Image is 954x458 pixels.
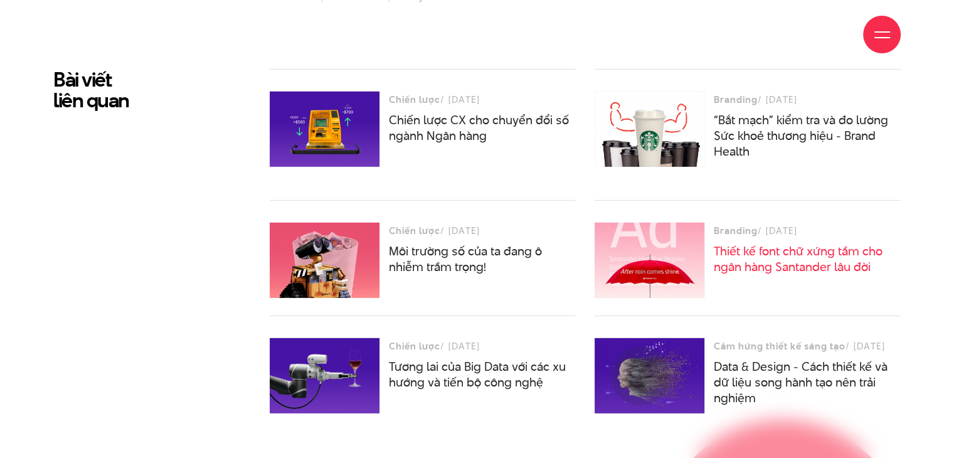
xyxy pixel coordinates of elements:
[389,92,440,107] h3: Chiến lược
[714,92,901,107] div: / [DATE]
[389,223,440,238] h3: Chiến lược
[389,112,569,144] a: Chiến lược CX cho chuyển đổi số ngành Ngân hàng
[714,358,888,407] a: Data & Design - Cách thiết kế và dữ liệu song hành tạo nên trải nghiệm
[389,223,576,238] div: / [DATE]
[53,69,251,110] h2: Bài viết liên quan
[714,92,758,107] h3: Branding
[714,338,845,354] h3: Cảm hứng thiết kế sáng tạo
[389,243,542,275] a: Môi trường số của ta đang ô nhiễm trầm trọng!
[714,223,901,238] div: / [DATE]
[389,92,576,107] div: / [DATE]
[714,112,888,160] a: “Bắt mạch” kiểm tra và đo lường Sức khoẻ thương hiệu - Brand Health
[389,338,576,354] div: / [DATE]
[389,338,440,354] h3: Chiến lược
[389,358,566,391] a: Tương lai của Big Data với các xu hướng và tiến bộ công nghệ
[714,223,758,238] h3: Branding
[714,338,901,354] div: / [DATE]
[714,243,882,275] a: Thiết kế font chữ xứng tầm cho ngân hàng Santander lâu đời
